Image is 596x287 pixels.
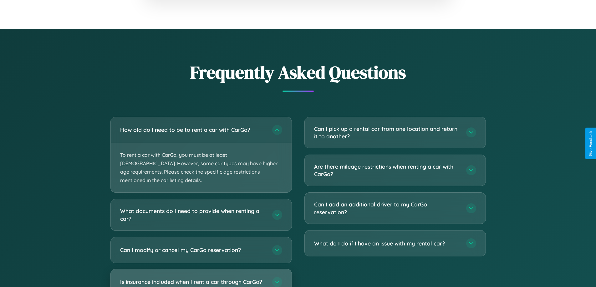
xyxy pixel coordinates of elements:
[314,125,460,140] h3: Can I pick up a rental car from one location and return it to another?
[120,246,266,254] h3: Can I modify or cancel my CarGo reservation?
[314,163,460,178] h3: Are there mileage restrictions when renting a car with CarGo?
[110,60,486,84] h2: Frequently Asked Questions
[588,131,593,156] div: Give Feedback
[314,240,460,247] h3: What do I do if I have an issue with my rental car?
[120,278,266,286] h3: Is insurance included when I rent a car through CarGo?
[314,200,460,216] h3: Can I add an additional driver to my CarGo reservation?
[120,207,266,222] h3: What documents do I need to provide when renting a car?
[120,126,266,134] h3: How old do I need to be to rent a car with CarGo?
[111,143,292,193] p: To rent a car with CarGo, you must be at least [DEMOGRAPHIC_DATA]. However, some car types may ha...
